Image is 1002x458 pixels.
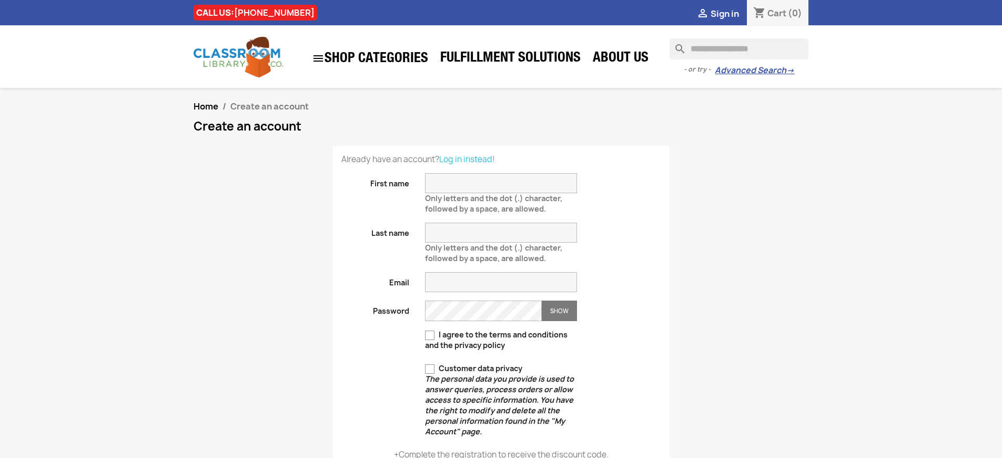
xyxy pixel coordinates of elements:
span: - or try - [684,64,715,75]
label: Last name [333,223,418,238]
h1: Create an account [194,120,809,133]
a: Advanced Search→ [715,65,794,76]
label: First name [333,173,418,189]
label: I agree to the terms and conditions and the privacy policy [425,330,577,351]
a: About Us [588,48,654,69]
label: Customer data privacy [425,363,577,437]
i: search [670,38,682,51]
i: shopping_cart [753,7,766,20]
span: Only letters and the dot (.) character, followed by a space, are allowed. [425,189,562,214]
span: (0) [788,7,802,19]
a: Log in instead! [439,154,495,165]
i:  [312,52,325,65]
span: Cart [767,7,786,19]
button: Show [542,301,577,321]
span: Only letters and the dot (.) character, followed by a space, are allowed. [425,238,562,263]
em: The personal data you provide is used to answer queries, process orders or allow access to specif... [425,374,574,436]
label: Password [333,301,418,316]
a: Fulfillment Solutions [435,48,586,69]
span: Create an account [230,101,309,112]
a: [PHONE_NUMBER] [234,7,315,18]
input: Search [670,38,808,59]
span: → [786,65,794,76]
input: Password input [425,301,542,321]
a:  Sign in [696,8,739,19]
span: Sign in [711,8,739,19]
p: Already have an account? [341,154,661,165]
label: Email [333,272,418,288]
a: Home [194,101,218,112]
div: CALL US: [194,5,317,21]
img: Classroom Library Company [194,37,283,77]
i:  [696,8,709,21]
a: SHOP CATEGORIES [307,47,433,70]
